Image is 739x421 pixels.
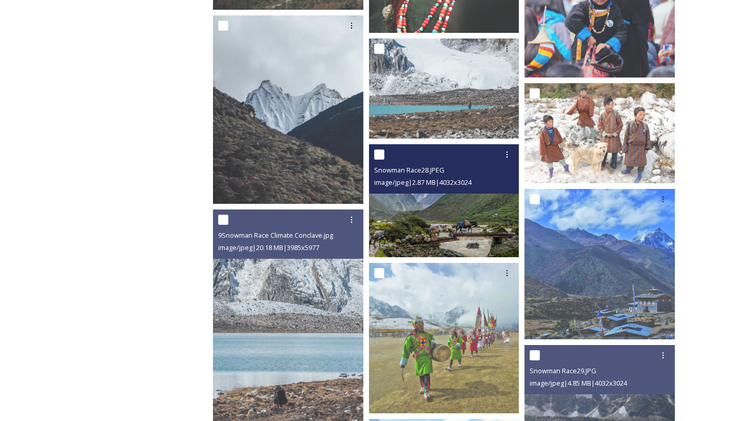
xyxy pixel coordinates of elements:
[369,144,519,257] img: Snowman Race28.JPEG
[369,263,519,413] img: Royal Highland Festival-3.jpg
[218,231,333,240] span: 9Snowman Race Climate Conclave.jpg
[524,189,675,339] img: Lunana1.jpg
[213,15,363,203] img: Snowman Race17.jpg
[530,378,627,388] span: image/jpeg | 4.85 MB | 4032 x 3024
[524,83,675,183] img: Snowman Race45.jpg
[369,39,519,139] img: 3Snowman Race Climate Conclave.jpg
[374,165,444,175] span: Snowman Race28.JPEG
[530,366,596,375] span: Snowman Race29.JPG
[374,178,472,187] span: image/jpeg | 2.87 MB | 4032 x 3024
[218,243,319,252] span: image/jpeg | 20.18 MB | 3985 x 5977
